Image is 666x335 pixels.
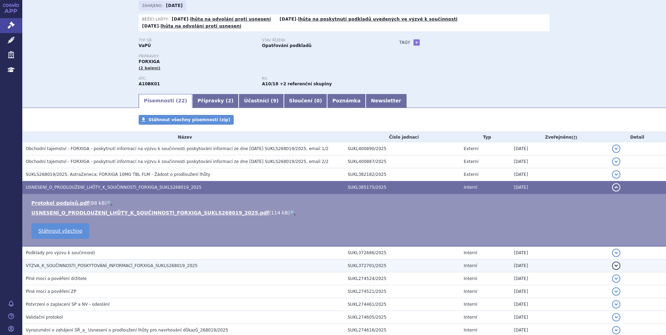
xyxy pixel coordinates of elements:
[139,81,160,86] strong: DAPAGLIFLOZIN
[510,142,608,155] td: [DATE]
[344,168,460,181] td: SUKL382182/2025
[464,289,477,294] span: Interní
[262,43,311,48] strong: Opatřování podkladů
[26,302,109,307] span: Potvrzení o zaplacení SP a NV - odeslání
[612,183,620,192] button: detail
[510,311,608,324] td: [DATE]
[612,157,620,166] button: detail
[612,249,620,257] button: detail
[26,172,210,177] span: SUKLS268019/2025, AstraZeneca; FORXIGA 10MG TBL FLM - Žádost o prodloužení lhůty
[344,298,460,311] td: SUKL274461/2025
[316,98,320,103] span: 0
[612,300,620,309] button: detail
[26,159,328,164] span: Obchodní tajemství - FORXIGA - poskytnutí informací na výzvu k součinnosti poskytování informací ...
[464,263,477,268] span: Interní
[413,39,420,46] a: +
[464,172,478,177] span: Externí
[464,185,477,190] span: Interní
[190,17,271,22] a: lhůta na odvolání proti usnesení
[344,285,460,298] td: SUKL274521/2025
[26,185,202,190] span: USNESENÍ_O_PRODLOUŽENÍ_LHŮTY_K_SOUČINNOSTI_FORXIGA_SUKLS268019_2025
[139,38,255,42] p: Typ SŘ:
[612,262,620,270] button: detail
[139,59,160,64] span: FORXIGA
[107,200,113,206] a: 🔍
[612,274,620,283] button: detail
[612,287,620,296] button: detail
[172,16,271,22] p: -
[344,142,460,155] td: SUKL400890/2025
[31,200,659,207] li: ( )
[366,94,406,108] a: Newsletter
[139,43,151,48] strong: VaPÚ
[142,3,164,8] span: Zahájeno:
[142,23,241,29] p: -
[344,259,460,272] td: SUKL372701/2025
[464,276,477,281] span: Interní
[139,94,192,108] a: Písemnosti (22)
[464,315,477,320] span: Interní
[510,298,608,311] td: [DATE]
[262,81,278,86] strong: empagliflozin, dapagliflozin, kapagliflozin
[298,17,458,22] a: lhůta na poskytnutí podkladů uvedených ve výzvě k součinnosti
[192,94,239,108] a: Přípravky (2)
[344,132,460,142] th: Číslo jednací
[31,200,89,206] a: Protokol podpisů.pdf
[510,246,608,259] td: [DATE]
[271,210,288,216] span: 114 kB
[510,285,608,298] td: [DATE]
[510,272,608,285] td: [DATE]
[510,181,608,194] td: [DATE]
[280,81,332,86] strong: +2 referenční skupiny
[148,117,230,122] span: Stáhnout všechny písemnosti (zip)
[26,315,63,320] span: Validační protokol
[609,132,666,142] th: Detail
[31,209,659,216] li: ( )
[284,94,327,108] a: Sloučení (0)
[139,115,234,125] a: Stáhnout všechny písemnosti (zip)
[464,250,477,255] span: Interní
[26,250,95,255] span: Podklady pro výzvu k součinnosti
[262,38,378,42] p: Stav řízení:
[172,17,188,22] strong: [DATE]
[344,272,460,285] td: SUKL274524/2025
[31,210,269,216] a: USNESENÍ_O_PRODLOUŽENÍ_LHŮTY_K_SOUČINNOSTI_FORXIGA_SUKLS268019_2025.pdf
[464,146,478,151] span: Externí
[228,98,231,103] span: 2
[460,132,510,142] th: Typ
[464,328,477,333] span: Interní
[344,181,460,194] td: SUKL385175/2025
[464,302,477,307] span: Interní
[510,155,608,168] td: [DATE]
[572,135,577,140] abbr: (?)
[31,223,89,239] a: Stáhnout všechno
[26,263,198,268] span: VÝZVA_K_SOUČINNOSTI_POSKYTOVÁNÍ_INFORMACÍ_FORXIGA_SUKLS268019_2025
[26,289,76,294] span: Plné moci a pověření ZP
[327,94,366,108] a: Poznámka
[161,24,241,29] a: lhůta na odvolání proti usnesení
[142,16,170,22] span: Běžící lhůty:
[273,98,277,103] span: 9
[399,38,410,47] h3: Tagy
[26,146,328,151] span: Obchodní tajemství - FORXIGA - poskytnutí informací na výzvu k součinnosti poskytování informací ...
[510,259,608,272] td: [DATE]
[612,326,620,334] button: detail
[464,159,478,164] span: Externí
[139,66,161,70] span: (2 balení)
[344,246,460,259] td: SUKL372686/2025
[280,16,458,22] p: -
[510,132,608,142] th: Zveřejněno
[344,311,460,324] td: SUKL274605/2025
[139,77,255,81] p: ATC:
[280,17,296,22] strong: [DATE]
[290,210,296,216] a: 🔍
[612,145,620,153] button: detail
[22,132,344,142] th: Název
[178,98,185,103] span: 22
[142,24,159,29] strong: [DATE]
[26,328,228,333] span: Vyrozumění o zahájení SŘ_a_ Usnesení o prodloužení lhůty pro navrhování důkazů_268019/2025
[612,313,620,321] button: detail
[344,155,460,168] td: SUKL400887/2025
[612,170,620,179] button: detail
[26,276,87,281] span: Plné moci a pověření držitele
